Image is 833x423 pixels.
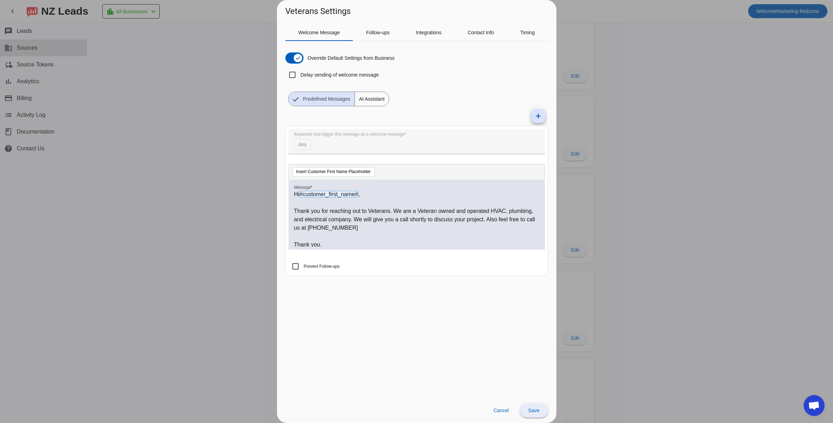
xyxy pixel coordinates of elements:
label: Prevent Follow-ups [302,263,340,270]
button: Insert Customer First Name Placeholder [292,167,375,177]
span: Save [528,408,540,413]
span: Integrations [416,30,441,35]
span: Welcome Message [298,30,340,35]
span: Predefined Messages [299,92,355,106]
label: Delay sending of welcome message [299,71,379,78]
span: AI Assistant [355,92,389,106]
div: Open chat [804,395,825,416]
label: Override Default Settings from Business [306,55,395,62]
button: Save [520,403,548,417]
span: Follow-ups [366,30,390,35]
mat-icon: add [534,112,542,120]
span: #customer_first_name# [299,191,358,198]
p: Thank you for reaching out to Veterans. We are a Veteran owned and operated HVAC, plumbing, and e... [294,207,539,232]
span: Timing [520,30,535,35]
button: Cancel [488,403,514,417]
p: Hi , [294,190,539,199]
p: Thank you. [294,241,539,249]
mat-label: Keywords that trigger this message as a welcome message [294,132,404,137]
span: Cancel [494,408,509,413]
span: Contact Info [468,30,494,35]
h1: Veterans Settings [285,6,351,17]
